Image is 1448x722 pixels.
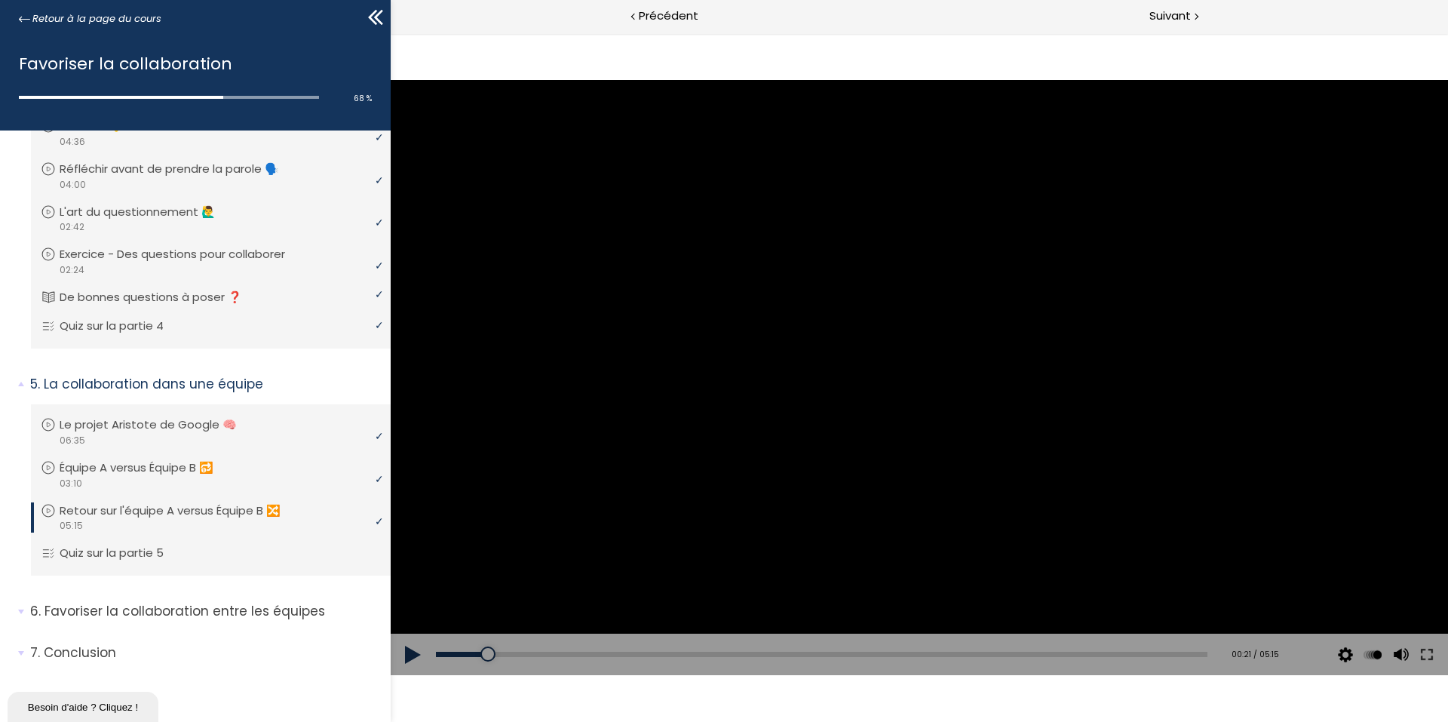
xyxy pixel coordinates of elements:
p: Réfléchir avant de prendre la parole 🗣️ [60,161,302,177]
p: Quiz sur la partie 5 [60,545,186,561]
h1: Favoriser la collaboration [19,51,364,77]
span: Suivant [1149,7,1191,26]
span: 68 % [354,93,372,104]
p: De bonnes questions à poser ❓ [60,289,265,306]
span: Précédent [639,7,698,26]
span: 6. [30,602,41,621]
p: Retour sur l'équipe A versus Équipe B 🔀 [60,502,303,519]
p: Conclusion [30,644,379,662]
p: L'art du questionnement 🙋‍♂️ [60,204,238,220]
p: La collaboration dans une équipe [30,375,379,394]
p: Le projet Aristote de Google 🧠 [60,416,259,433]
p: Équipe A versus Équipe B 🔂 [60,459,236,476]
span: 02:42 [59,220,84,234]
span: 05:15 [59,519,83,533]
div: Modifier la vitesse de lecture [968,601,995,643]
span: 5. [30,375,40,394]
button: Volume [998,601,1020,643]
span: Retour à la page du cours [32,11,161,27]
button: Video quality [943,601,966,643]
span: 03:10 [59,477,82,490]
a: Retour à la page du cours [19,11,161,27]
span: 06:35 [59,434,85,447]
p: Favoriser la collaboration entre les équipes [30,602,379,621]
span: 04:36 [59,135,85,149]
p: Quiz sur la partie 4 [60,318,186,334]
iframe: chat widget [8,689,161,722]
span: 7. [30,644,40,662]
span: 02:24 [59,263,84,277]
span: 04:00 [59,178,86,192]
p: Exercice - Des questions pour collaborer [60,246,308,263]
div: 00:21 / 05:15 [830,615,888,628]
button: Play back rate [971,601,993,643]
